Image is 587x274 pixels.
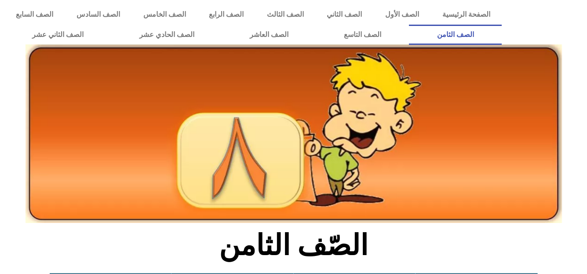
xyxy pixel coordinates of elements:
[316,25,409,45] a: الصف التاسع
[131,4,197,25] a: الصف الخامس
[65,4,132,25] a: الصف السادس
[409,25,501,45] a: الصف الثامن
[148,228,439,263] h2: الصّف الثامن
[315,4,374,25] a: الصف الثاني
[4,25,111,45] a: الصف الثاني عشر
[374,4,431,25] a: الصف الأول
[4,4,65,25] a: الصف السابع
[222,25,316,45] a: الصف العاشر
[255,4,315,25] a: الصف الثالث
[197,4,255,25] a: الصف الرابع
[111,25,222,45] a: الصف الحادي عشر
[430,4,502,25] a: الصفحة الرئيسية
